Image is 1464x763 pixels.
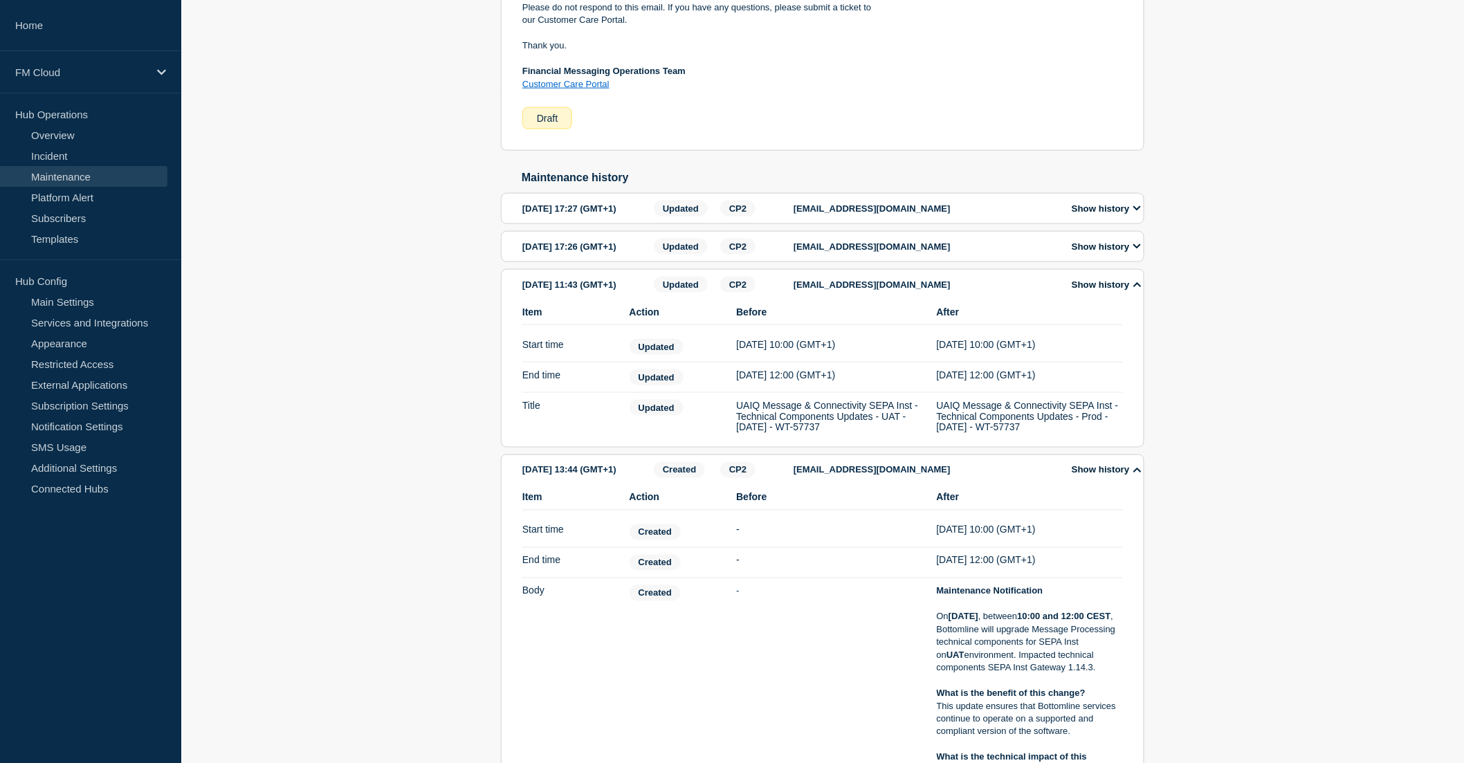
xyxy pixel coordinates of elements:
[522,277,650,293] div: [DATE] 11:43 (GMT+1)
[937,492,1123,503] span: After
[937,400,1123,433] div: UAIQ Message & Connectivity SEPA Inst - Technical Components Updates - Prod - [DATE] - WT-57737
[736,306,922,318] span: Before
[736,400,922,433] div: UAIQ Message & Connectivity SEPA Inst - Technical Components Updates - UAT - [DATE] - WT-57737
[522,107,572,129] div: Draft
[720,277,756,293] span: CP2
[949,612,978,622] strong: [DATE]
[736,524,922,540] div: -
[522,66,686,76] strong: Financial Messaging Operations Team
[522,172,1144,184] h2: Maintenance history
[794,279,1056,290] p: [EMAIL_ADDRESS][DOMAIN_NAME]
[522,306,616,318] span: Item
[1068,203,1145,214] button: Show history
[937,524,1123,540] div: [DATE] 10:00 (GMT+1)
[522,239,650,255] div: [DATE] 17:26 (GMT+1)
[630,524,681,540] span: Created
[736,339,922,355] div: [DATE] 10:00 (GMT+1)
[522,39,879,52] p: Thank you.
[937,555,1123,571] div: [DATE] 12:00 (GMT+1)
[630,339,684,355] span: Updated
[720,239,756,255] span: CP2
[654,462,705,478] span: Created
[522,1,879,27] p: Please do not respond to this email. If you have any questions, please submit a ticket to our Cus...
[630,306,723,318] span: Action
[720,201,756,217] span: CP2
[522,555,616,571] div: End time
[736,585,922,598] p: -
[720,462,756,478] span: CP2
[522,462,650,478] div: [DATE] 13:44 (GMT+1)
[937,369,1123,385] div: [DATE] 12:00 (GMT+1)
[630,369,684,385] span: Updated
[654,201,708,217] span: Updated
[946,650,964,661] strong: UAT
[630,492,723,503] span: Action
[1017,612,1110,622] strong: 10:00 and 12:00 CEST
[1068,464,1145,476] button: Show history
[937,586,1043,596] strong: Maintenance Notification
[736,555,922,571] div: -
[1068,279,1145,291] button: Show history
[937,339,1123,355] div: [DATE] 10:00 (GMT+1)
[630,555,681,571] span: Created
[794,465,1056,475] p: [EMAIL_ADDRESS][DOMAIN_NAME]
[937,701,1123,739] p: This update ensures that Bottomline services continue to operate on a supported and compliant ver...
[654,277,708,293] span: Updated
[522,492,616,503] span: Item
[736,369,922,385] div: [DATE] 12:00 (GMT+1)
[630,400,684,416] span: Updated
[937,611,1123,674] p: On , between , Bottomline will upgrade Message Processing technical components for SEPA Inst on e...
[15,66,148,78] p: FM Cloud
[794,241,1056,252] p: [EMAIL_ADDRESS][DOMAIN_NAME]
[654,239,708,255] span: Updated
[1068,241,1145,252] button: Show history
[522,524,616,540] div: Start time
[630,585,681,601] span: Created
[522,369,616,385] div: End time
[522,339,616,355] div: Start time
[522,201,650,217] div: [DATE] 17:27 (GMT+1)
[522,400,616,433] div: Title
[522,79,610,89] a: Customer Care Portal
[794,203,1056,214] p: [EMAIL_ADDRESS][DOMAIN_NAME]
[937,688,1086,699] strong: What is the benefit of this change?
[937,306,1123,318] span: After
[736,492,922,503] span: Before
